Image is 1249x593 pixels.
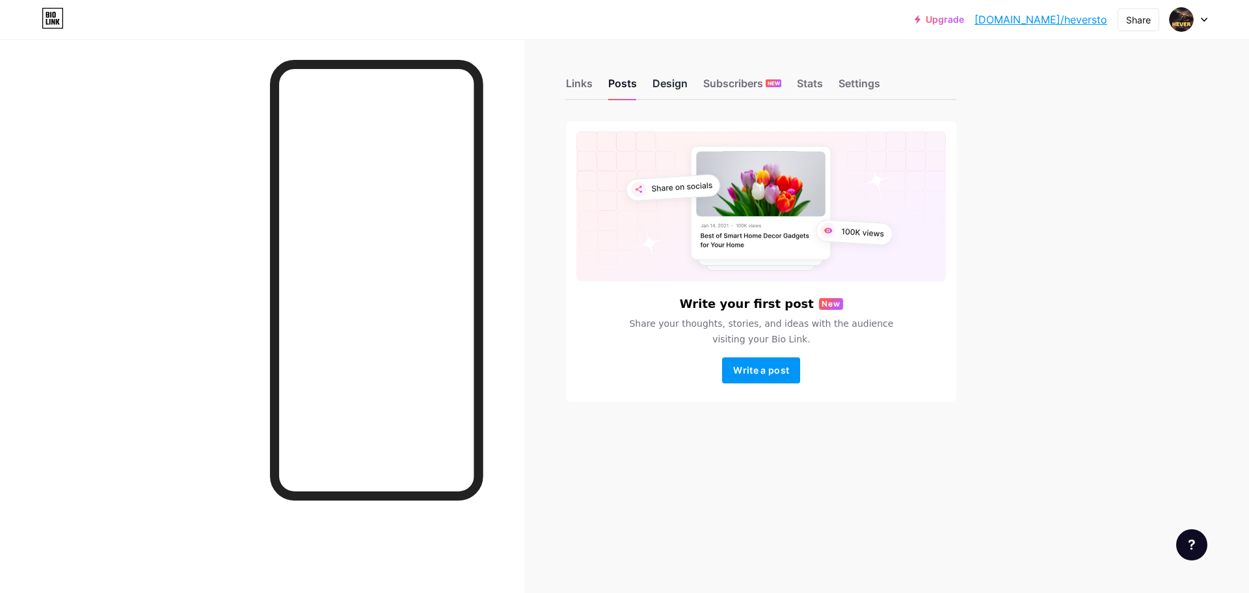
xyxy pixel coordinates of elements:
h6: Write your first post [680,297,814,310]
div: Subscribers [703,76,781,99]
div: Settings [839,76,880,99]
img: Heverston Leandro Figueiredo [1169,7,1194,32]
div: Links [566,76,593,99]
button: Write a post [722,357,800,383]
span: Share your thoughts, stories, and ideas with the audience visiting your Bio Link. [613,316,909,347]
span: New [822,298,840,310]
a: Upgrade [915,14,964,25]
span: NEW [768,79,780,87]
a: [DOMAIN_NAME]/heversto [974,12,1107,27]
div: Design [652,76,688,99]
div: Stats [797,76,823,99]
div: Posts [608,76,637,99]
span: Write a post [733,365,789,376]
div: Share [1126,13,1151,27]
